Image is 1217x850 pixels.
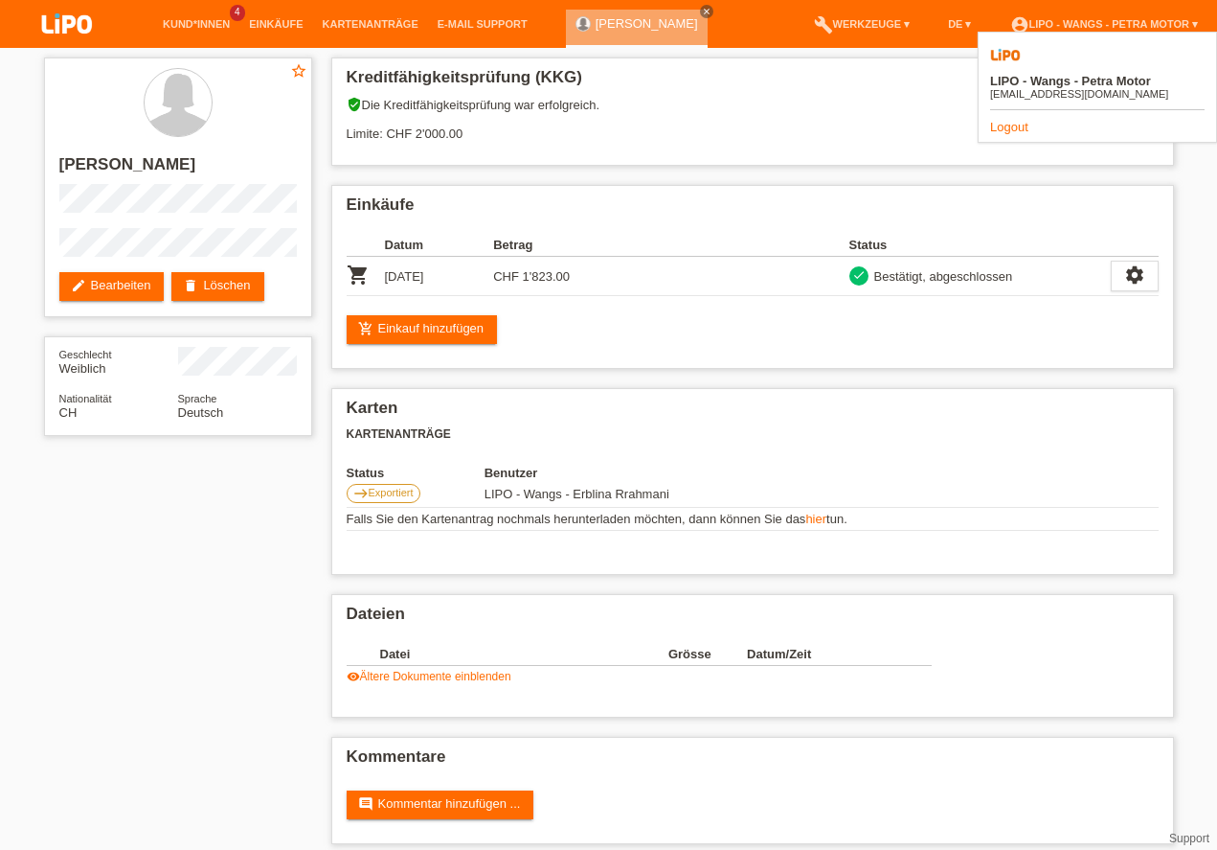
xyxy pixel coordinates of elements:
a: Kund*innen [153,18,239,30]
h3: Kartenanträge [347,427,1159,442]
h2: Kreditfähigkeitsprüfung (KKG) [347,68,1159,97]
a: DE ▾ [938,18,980,30]
i: build [814,15,833,34]
img: 39073_square.png [990,40,1021,71]
a: hier [805,512,826,526]
i: verified_user [347,97,362,112]
a: close [700,5,713,18]
i: add_shopping_cart [358,321,373,336]
span: 09.09.2025 [485,487,669,501]
a: visibilityÄltere Dokumente einblenden [347,670,511,683]
span: Sprache [178,393,217,404]
span: 4 [230,5,245,21]
i: check [852,268,866,282]
i: edit [71,278,86,293]
span: Deutsch [178,405,224,420]
div: Weiblich [59,347,178,376]
h2: Einkäufe [347,195,1159,224]
i: visibility [347,670,360,683]
a: Kartenanträge [313,18,428,30]
i: account_circle [1010,15,1029,34]
th: Grösse [668,643,747,666]
th: Datei [380,643,668,666]
th: Benutzer [485,466,809,480]
i: close [702,7,711,16]
i: east [353,486,369,501]
div: Die Kreditfähigkeitsprüfung war erfolgreich. Limite: CHF 2'000.00 [347,97,1159,155]
span: Exportiert [369,487,414,498]
th: Datum [385,234,494,257]
a: Support [1169,832,1209,845]
a: [PERSON_NAME] [596,16,698,31]
td: Falls Sie den Kartenantrag nochmals herunterladen möchten, dann können Sie das tun. [347,508,1159,531]
a: LIPO pay [19,39,115,54]
i: POSP00027283 [347,264,370,287]
a: account_circleLIPO - Wangs - Petra Motor ▾ [1001,18,1208,30]
td: CHF 1'823.00 [493,257,602,296]
span: Schweiz [59,405,78,420]
a: commentKommentar hinzufügen ... [347,791,534,819]
h2: Kommentare [347,747,1159,776]
a: E-Mail Support [428,18,537,30]
td: [DATE] [385,257,494,296]
h2: Dateien [347,605,1159,633]
div: [EMAIL_ADDRESS][DOMAIN_NAME] [990,88,1168,100]
i: comment [358,796,373,812]
th: Datum/Zeit [747,643,904,666]
h2: [PERSON_NAME] [59,155,297,184]
a: Einkäufe [239,18,312,30]
i: delete [183,278,198,293]
div: Bestätigt, abgeschlossen [868,266,1013,287]
i: settings [1124,264,1145,286]
a: deleteLöschen [171,272,263,301]
span: Nationalität [59,393,112,404]
b: LIPO - Wangs - Petra Motor [990,74,1151,88]
span: Geschlecht [59,349,112,360]
th: Status [849,234,1111,257]
i: star_border [290,62,307,80]
a: Logout [990,120,1028,134]
h2: Karten [347,399,1159,427]
a: buildWerkzeuge ▾ [804,18,920,30]
a: add_shopping_cartEinkauf hinzufügen [347,315,498,344]
a: star_border [290,62,307,82]
th: Status [347,466,485,480]
a: editBearbeiten [59,272,165,301]
th: Betrag [493,234,602,257]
